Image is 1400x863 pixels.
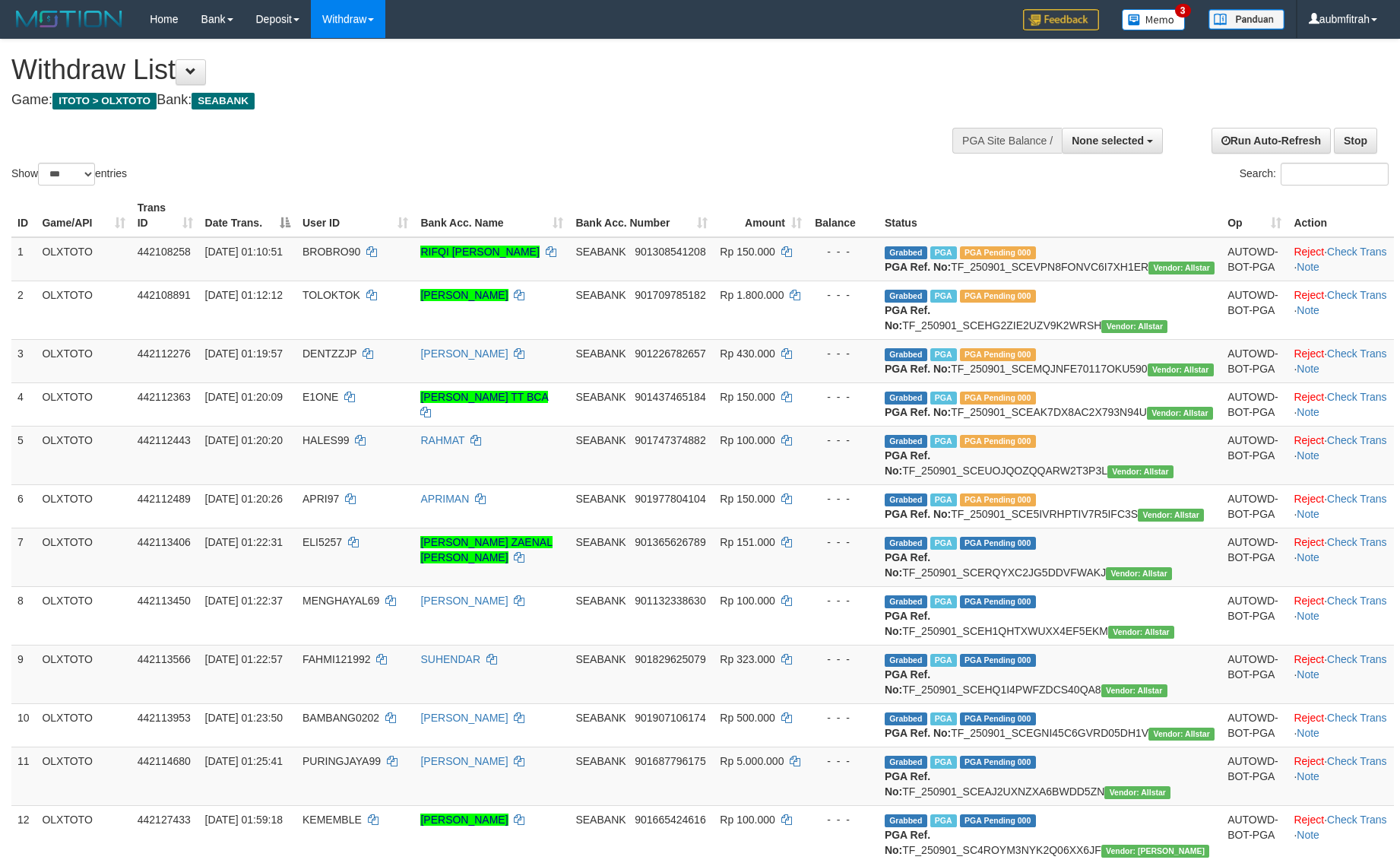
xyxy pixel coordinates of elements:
div: - - - [814,346,873,361]
a: Reject [1294,595,1324,607]
div: - - - [814,710,873,725]
th: Bank Acc. Number: activate to sort column ascending [569,194,714,237]
td: OLXTOTO [36,747,131,805]
div: - - - [814,754,873,769]
a: Note [1297,610,1319,622]
b: PGA Ref. No: [885,261,951,273]
span: 442113953 [138,712,191,724]
a: Reject [1294,653,1324,665]
a: Check Trans [1327,289,1387,301]
span: BROBRO90 [302,246,360,258]
img: MOTION_logo.png [11,8,127,30]
span: Grabbed [885,654,927,667]
span: Marked by aubjanuari [930,595,957,608]
b: PGA Ref. No: [885,449,930,477]
span: PGA Pending [960,493,1036,506]
b: PGA Ref. No: [885,363,951,375]
div: - - - [814,652,873,667]
a: Check Trans [1327,391,1387,403]
span: 442108891 [138,289,191,301]
span: Vendor URL: https://secure31.1velocity.biz [1148,262,1215,274]
span: SEABANK [575,246,626,258]
b: PGA Ref. No: [885,551,930,579]
span: 442112489 [138,493,191,505]
span: [DATE] 01:20:09 [205,391,283,403]
span: BAMBANG0202 [302,712,379,724]
span: PGA Pending [960,392,1036,405]
span: Grabbed [885,756,927,769]
span: 442114680 [138,755,191,767]
td: · · [1288,382,1394,426]
td: AUTOWD-BOT-PGA [1221,703,1288,747]
span: Marked by aubjanuari [930,654,957,667]
span: None selected [1072,135,1144,147]
td: TF_250901_SCEAJ2UXNZXA6BWDD5ZN [879,747,1221,805]
td: TF_250901_SCEGNI45C6GVRD05DH1V [879,703,1221,747]
span: SEABANK [575,434,626,446]
td: · · [1288,747,1394,805]
td: 10 [11,703,36,747]
span: PURINGJAYA99 [302,755,381,767]
td: AUTOWD-BOT-PGA [1221,484,1288,528]
a: Check Trans [1327,246,1387,258]
th: Bank Acc. Name: activate to sort column ascending [414,194,569,237]
span: Marked by aubmfitrah [930,435,957,448]
span: [DATE] 01:10:51 [205,246,283,258]
td: OLXTOTO [36,586,131,645]
span: SEABANK [575,391,626,403]
span: SEABANK [575,493,626,505]
span: Grabbed [885,290,927,303]
a: Reject [1294,814,1324,826]
span: Marked by aubmfitrah [930,392,957,405]
td: · · [1288,281,1394,339]
a: Note [1297,261,1319,273]
span: Rp 100.000 [720,595,774,607]
span: FAHMI121992 [302,653,371,665]
th: User ID: activate to sort column ascending [296,194,414,237]
td: OLXTOTO [36,426,131,484]
span: PGA Pending [960,712,1036,725]
span: Rp 150.000 [720,493,774,505]
a: Note [1297,508,1319,520]
span: Copy 901437465184 to clipboard [635,391,705,403]
a: Reject [1294,246,1324,258]
a: Reject [1294,493,1324,505]
div: - - - [814,389,873,405]
td: 8 [11,586,36,645]
b: PGA Ref. No: [885,610,930,637]
th: Game/API: activate to sort column ascending [36,194,131,237]
span: Vendor URL: https://secure4.1velocity.biz [1101,845,1210,858]
span: SEABANK [575,289,626,301]
span: Copy 901747374882 to clipboard [635,434,705,446]
a: Note [1297,551,1319,563]
div: - - - [814,433,873,448]
span: 442108258 [138,246,191,258]
td: · · [1288,645,1394,703]
a: [PERSON_NAME] [420,814,508,826]
span: Vendor URL: https://secure31.1velocity.biz [1104,786,1170,799]
span: Vendor URL: https://secure31.1velocity.biz [1101,684,1167,697]
span: 442112363 [138,391,191,403]
th: ID [11,194,36,237]
th: Op: activate to sort column ascending [1221,194,1288,237]
td: TF_250901_SCEMQJNFE70117OKU590 [879,339,1221,382]
span: Grabbed [885,348,927,361]
span: Marked by aubmfitrah [930,246,957,259]
span: 442113450 [138,595,191,607]
a: Note [1297,829,1319,841]
span: Copy 901829625079 to clipboard [635,653,705,665]
div: - - - [814,593,873,608]
h1: Withdraw List [11,55,918,85]
span: [DATE] 01:19:57 [205,347,283,360]
span: PGA Pending [960,814,1036,827]
span: Copy 901665424616 to clipboard [635,814,705,826]
td: OLXTOTO [36,382,131,426]
td: AUTOWD-BOT-PGA [1221,586,1288,645]
span: Copy 901977804104 to clipboard [635,493,705,505]
span: Copy 901907106174 to clipboard [635,712,705,724]
input: Search: [1281,163,1389,186]
a: [PERSON_NAME] [420,712,508,724]
a: Note [1297,449,1319,462]
img: Feedback.jpg [1023,9,1099,30]
td: · · [1288,703,1394,747]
